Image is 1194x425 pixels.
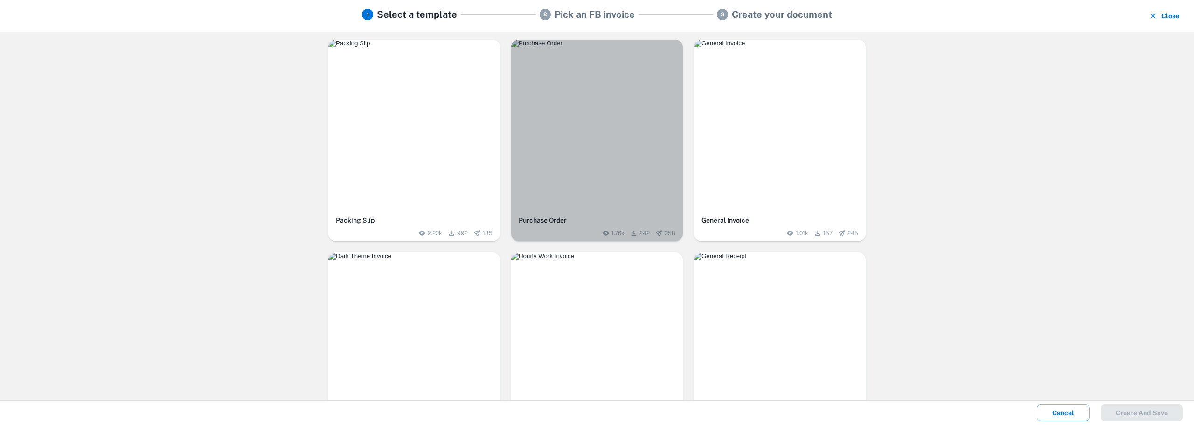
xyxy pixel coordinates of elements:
h6: Packing Slip [336,215,493,225]
img: General Receipt [694,252,866,260]
span: 1.01k [796,229,808,237]
img: Purchase Order [511,40,683,47]
span: 135 [483,229,493,237]
text: 3 [721,11,724,18]
span: 992 [457,229,468,237]
span: 258 [665,229,675,237]
h6: Purchase Order [519,215,675,225]
button: Packing SlipPacking Slip2.22k992135 [328,40,500,241]
h5: Pick an FB invoice [555,7,635,21]
button: General InvoiceGeneral Invoice1.01k157245 [694,40,866,241]
span: 2.22k [428,229,442,237]
span: 1.76k [611,229,625,237]
button: Purchase OrderPurchase Order1.76k242258 [511,40,683,241]
span: 157 [823,229,833,237]
img: General Invoice [694,40,866,47]
img: Dark Theme Invoice [328,252,500,260]
button: Close [1146,7,1183,24]
img: Packing Slip [328,40,500,47]
span: 242 [639,229,650,237]
button: Cancel [1037,404,1090,421]
text: 2 [543,11,547,18]
img: Hourly Work Invoice [511,252,683,260]
h5: Select a template [377,7,457,21]
h6: General Invoice [701,215,858,225]
h5: Create your document [732,7,832,21]
span: 245 [847,229,858,237]
text: 1 [367,11,369,18]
